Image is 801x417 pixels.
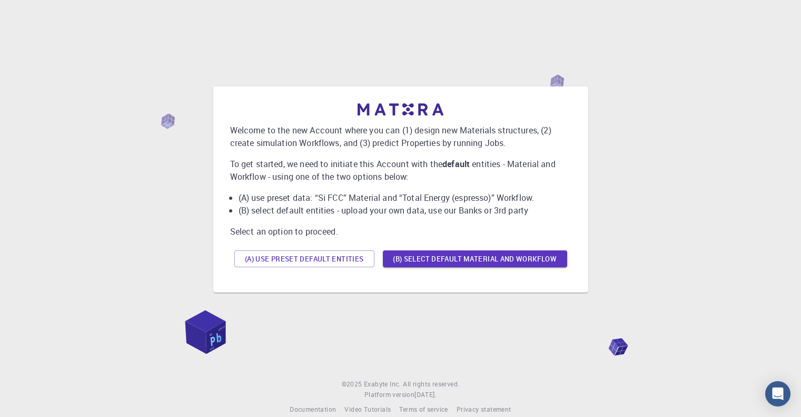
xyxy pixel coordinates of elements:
[364,379,401,390] a: Exabyte Inc.
[457,404,511,415] a: Privacy statement
[414,390,437,399] span: [DATE] .
[399,405,448,413] span: Terms of service
[442,158,470,170] b: default
[290,404,336,415] a: Documentation
[230,124,571,149] p: Welcome to the new Account where you can (1) design new Materials structures, (2) create simulati...
[290,405,336,413] span: Documentation
[414,390,437,400] a: [DATE].
[364,380,401,388] span: Exabyte Inc.
[765,381,790,406] div: Open Intercom Messenger
[239,204,571,217] li: (B) select default entities - upload your own data, use our Banks or 3rd party
[399,404,448,415] a: Terms of service
[358,103,444,115] img: logo
[383,250,567,267] button: (B) Select default material and workflow
[344,405,391,413] span: Video Tutorials
[342,379,364,390] span: © 2025
[403,379,459,390] span: All rights reserved.
[344,404,391,415] a: Video Tutorials
[230,158,571,183] p: To get started, we need to initiate this Account with the entities - Material and Workflow - usin...
[234,250,374,267] button: (A) Use preset default entities
[457,405,511,413] span: Privacy statement
[230,225,571,238] p: Select an option to proceed.
[239,191,571,204] li: (A) use preset data: “Si FCC” Material and “Total Energy (espresso)” Workflow.
[364,390,414,400] span: Platform version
